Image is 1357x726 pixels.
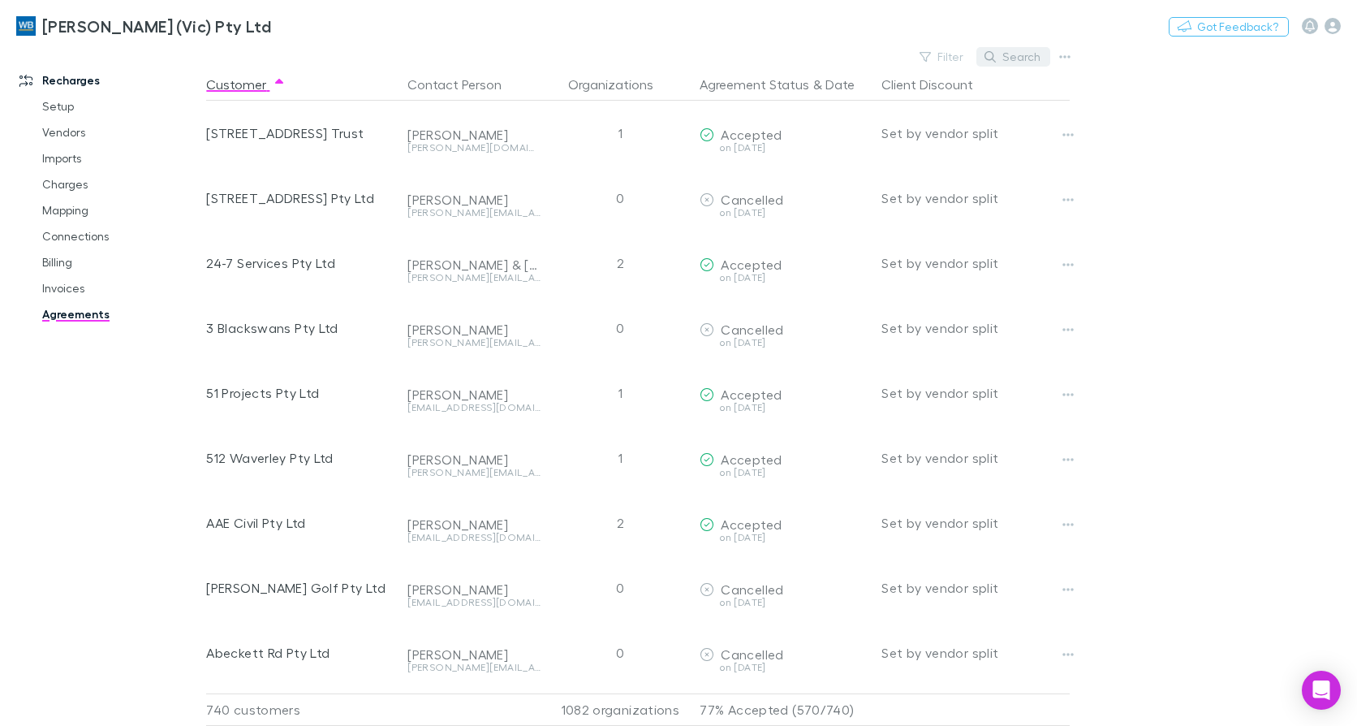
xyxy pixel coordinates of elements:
[881,166,1070,231] div: Set by vendor split
[407,127,541,143] div: [PERSON_NAME]
[407,516,541,533] div: [PERSON_NAME]
[700,338,868,348] div: on [DATE]
[547,101,693,166] div: 1
[16,16,36,36] img: William Buck (Vic) Pty Ltd's Logo
[407,273,541,283] div: [PERSON_NAME][EMAIL_ADDRESS][DOMAIN_NAME]
[407,403,541,413] div: [EMAIL_ADDRESS][DOMAIN_NAME]
[700,208,868,218] div: on [DATE]
[407,387,541,403] div: [PERSON_NAME]
[881,426,1070,490] div: Set by vendor split
[547,694,693,726] div: 1082 organizations
[407,322,541,338] div: [PERSON_NAME]
[721,127,782,142] span: Accepted
[407,533,541,542] div: [EMAIL_ADDRESS][DOMAIN_NAME]
[721,192,783,207] span: Cancelled
[26,223,215,249] a: Connections
[700,403,868,413] div: on [DATE]
[700,694,868,725] p: 77% Accepted (570/740)
[6,6,281,45] a: [PERSON_NAME] (Vic) Pty Ltd
[881,620,1070,685] div: Set by vendor split
[42,16,271,36] h3: [PERSON_NAME] (Vic) Pty Ltd
[26,197,215,223] a: Mapping
[206,490,394,555] div: AAE Civil Pty Ltd
[407,663,541,672] div: [PERSON_NAME][EMAIL_ADDRESS][DOMAIN_NAME]
[206,68,286,101] button: Customer
[206,101,394,166] div: [STREET_ADDRESS] Trust
[206,426,394,490] div: 512 Waverley Pty Ltd
[407,646,541,663] div: [PERSON_NAME]
[911,47,973,67] button: Filter
[700,533,868,542] div: on [DATE]
[407,143,541,153] div: [PERSON_NAME][DOMAIN_NAME][EMAIL_ADDRESS][PERSON_NAME][DOMAIN_NAME]
[547,555,693,620] div: 0
[881,231,1070,296] div: Set by vendor split
[206,296,394,361] div: 3 Blackswans Pty Ltd
[700,598,868,607] div: on [DATE]
[26,275,215,301] a: Invoices
[700,273,868,283] div: on [DATE]
[547,166,693,231] div: 0
[407,598,541,607] div: [EMAIL_ADDRESS][DOMAIN_NAME]
[3,67,215,93] a: Recharges
[407,338,541,348] div: [PERSON_NAME][EMAIL_ADDRESS][DOMAIN_NAME]
[881,101,1070,166] div: Set by vendor split
[206,361,394,426] div: 51 Projects Pty Ltd
[26,119,215,145] a: Vendors
[206,694,401,726] div: 740 customers
[568,68,673,101] button: Organizations
[407,581,541,598] div: [PERSON_NAME]
[407,68,521,101] button: Contact Person
[881,490,1070,555] div: Set by vendor split
[26,301,215,327] a: Agreements
[206,231,394,296] div: 24-7 Services Pty Ltd
[26,145,215,171] a: Imports
[881,555,1070,620] div: Set by vendor split
[976,47,1050,67] button: Search
[721,387,782,402] span: Accepted
[407,468,541,478] div: [PERSON_NAME][EMAIL_ADDRESS][DOMAIN_NAME]
[1169,17,1289,37] button: Got Feedback?
[547,231,693,296] div: 2
[206,166,394,231] div: [STREET_ADDRESS] Pty Ltd
[547,620,693,685] div: 0
[407,257,541,273] div: [PERSON_NAME] & [PERSON_NAME]
[407,452,541,468] div: [PERSON_NAME]
[206,620,394,685] div: Abeckett Rd Pty Ltd
[881,68,993,101] button: Client Discount
[881,361,1070,426] div: Set by vendor split
[721,322,783,337] span: Cancelled
[825,68,855,101] button: Date
[881,296,1070,361] div: Set by vendor split
[547,361,693,426] div: 1
[1302,671,1341,710] div: Open Intercom Messenger
[700,68,868,101] div: &
[721,646,783,662] span: Cancelled
[26,93,215,119] a: Setup
[700,663,868,672] div: on [DATE]
[700,468,868,478] div: on [DATE]
[700,143,868,153] div: on [DATE]
[26,171,215,197] a: Charges
[721,257,782,272] span: Accepted
[547,296,693,361] div: 0
[721,516,782,532] span: Accepted
[721,581,783,597] span: Cancelled
[721,452,782,467] span: Accepted
[26,249,215,275] a: Billing
[547,426,693,490] div: 1
[407,208,541,218] div: [PERSON_NAME][EMAIL_ADDRESS][DOMAIN_NAME]
[547,490,693,555] div: 2
[206,555,394,620] div: [PERSON_NAME] Golf Pty Ltd
[700,68,809,101] button: Agreement Status
[407,192,541,208] div: [PERSON_NAME]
